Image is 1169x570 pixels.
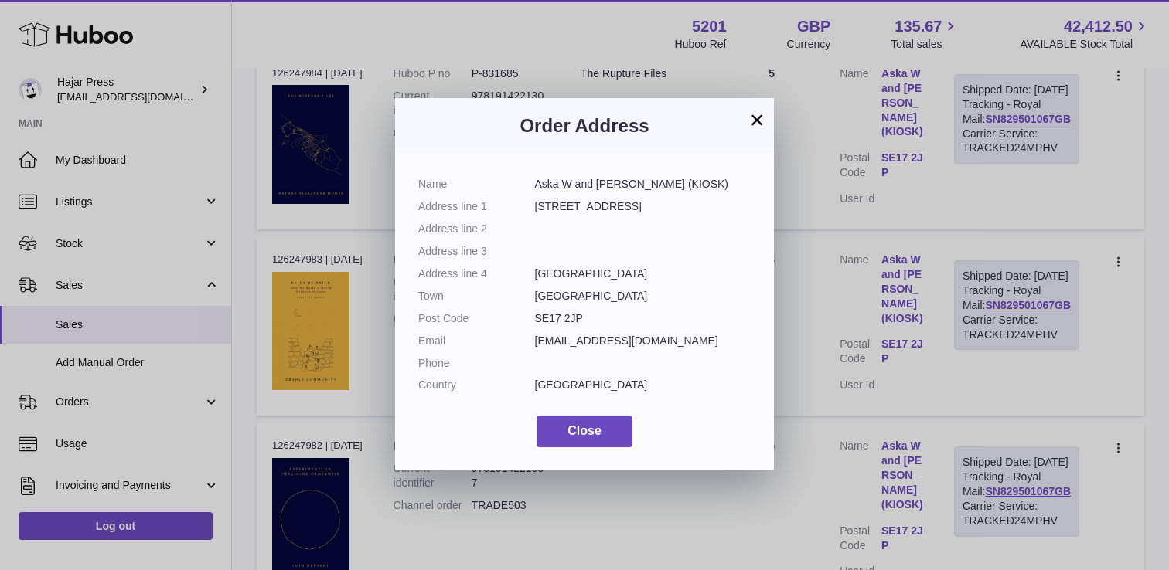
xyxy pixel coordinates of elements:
dt: Address line 1 [418,199,535,214]
dd: [GEOGRAPHIC_DATA] [535,378,751,392]
dd: SE17 2JP [535,311,751,326]
dt: Town [418,289,535,304]
dt: Name [418,177,535,192]
dt: Phone [418,356,535,371]
dt: Address line 2 [418,222,535,236]
dt: Post Code [418,311,535,326]
dd: [GEOGRAPHIC_DATA] [535,289,751,304]
dd: [EMAIL_ADDRESS][DOMAIN_NAME] [535,334,751,348]
dt: Address line 4 [418,266,535,281]
dt: Email [418,334,535,348]
span: Close [567,424,602,437]
dt: Address line 3 [418,244,535,259]
dt: Country [418,378,535,392]
button: Close [537,416,632,447]
button: × [748,110,766,129]
dd: Aska W and [PERSON_NAME] (KIOSK) [535,177,751,192]
dd: [GEOGRAPHIC_DATA] [535,266,751,281]
dd: [STREET_ADDRESS] [535,199,751,214]
h3: Order Address [418,114,751,138]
